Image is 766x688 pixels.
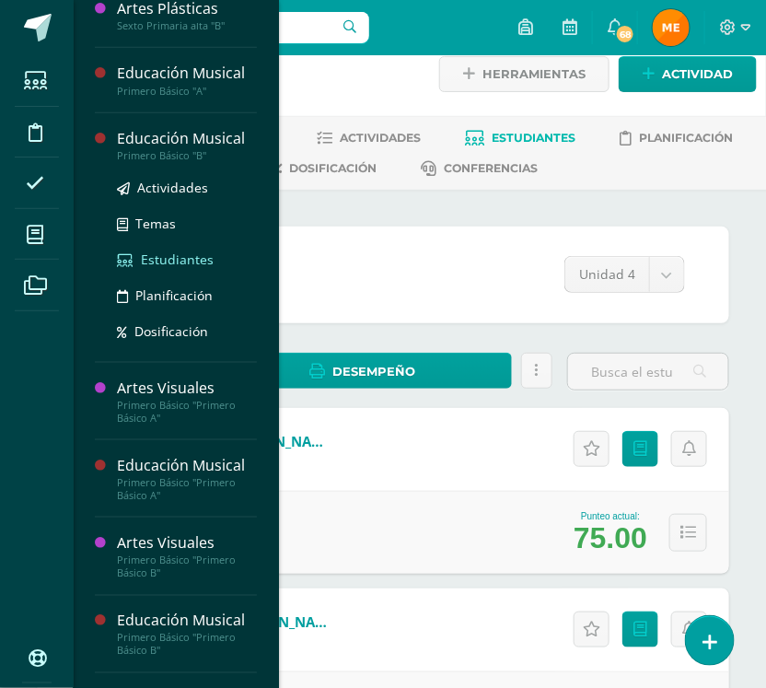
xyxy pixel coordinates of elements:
[117,63,257,84] div: Educación Musical
[117,321,257,342] a: Dosificación
[117,532,257,579] a: Artes VisualesPrimero Básico "Primero Básico B"
[135,215,176,232] span: Temas
[117,128,257,149] div: Educación Musical
[117,85,257,98] div: Primero Básico "A"
[117,611,257,632] div: Educación Musical
[117,285,257,306] a: Planificación
[117,378,257,425] a: Artes VisualesPrimero Básico "Primero Básico A"
[117,19,257,32] div: Sexto Primaria alta "B"
[117,63,257,97] a: Educación MusicalPrimero Básico "A"
[117,476,257,502] div: Primero Básico "Primero Básico A"
[117,149,257,162] div: Primero Básico "B"
[134,322,208,340] span: Dosificación
[117,213,257,234] a: Temas
[117,378,257,399] div: Artes Visuales
[117,632,257,658] div: Primero Básico "Primero Básico B"
[117,611,257,658] a: Educación MusicalPrimero Básico "Primero Básico B"
[117,177,257,198] a: Actividades
[117,532,257,554] div: Artes Visuales
[141,251,214,268] span: Estudiantes
[117,399,257,425] div: Primero Básico "Primero Básico A"
[137,179,208,196] span: Actividades
[117,455,257,476] div: Educación Musical
[117,249,257,270] a: Estudiantes
[117,455,257,502] a: Educación MusicalPrimero Básico "Primero Básico A"
[117,128,257,162] a: Educación MusicalPrimero Básico "B"
[117,554,257,580] div: Primero Básico "Primero Básico B"
[135,286,213,304] span: Planificación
